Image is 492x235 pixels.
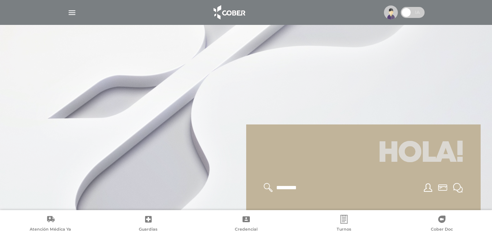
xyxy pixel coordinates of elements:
[139,227,158,233] span: Guardias
[30,227,71,233] span: Atención Médica Ya
[255,133,472,174] h1: Hola!
[1,215,99,234] a: Atención Médica Ya
[210,4,248,21] img: logo_cober_home-white.png
[393,215,491,234] a: Cober Doc
[235,227,258,233] span: Credencial
[337,227,351,233] span: Turnos
[67,8,77,17] img: Cober_menu-lines-white.svg
[99,215,197,234] a: Guardias
[431,227,453,233] span: Cober Doc
[197,215,295,234] a: Credencial
[295,215,393,234] a: Turnos
[384,5,398,19] img: profile-placeholder.svg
